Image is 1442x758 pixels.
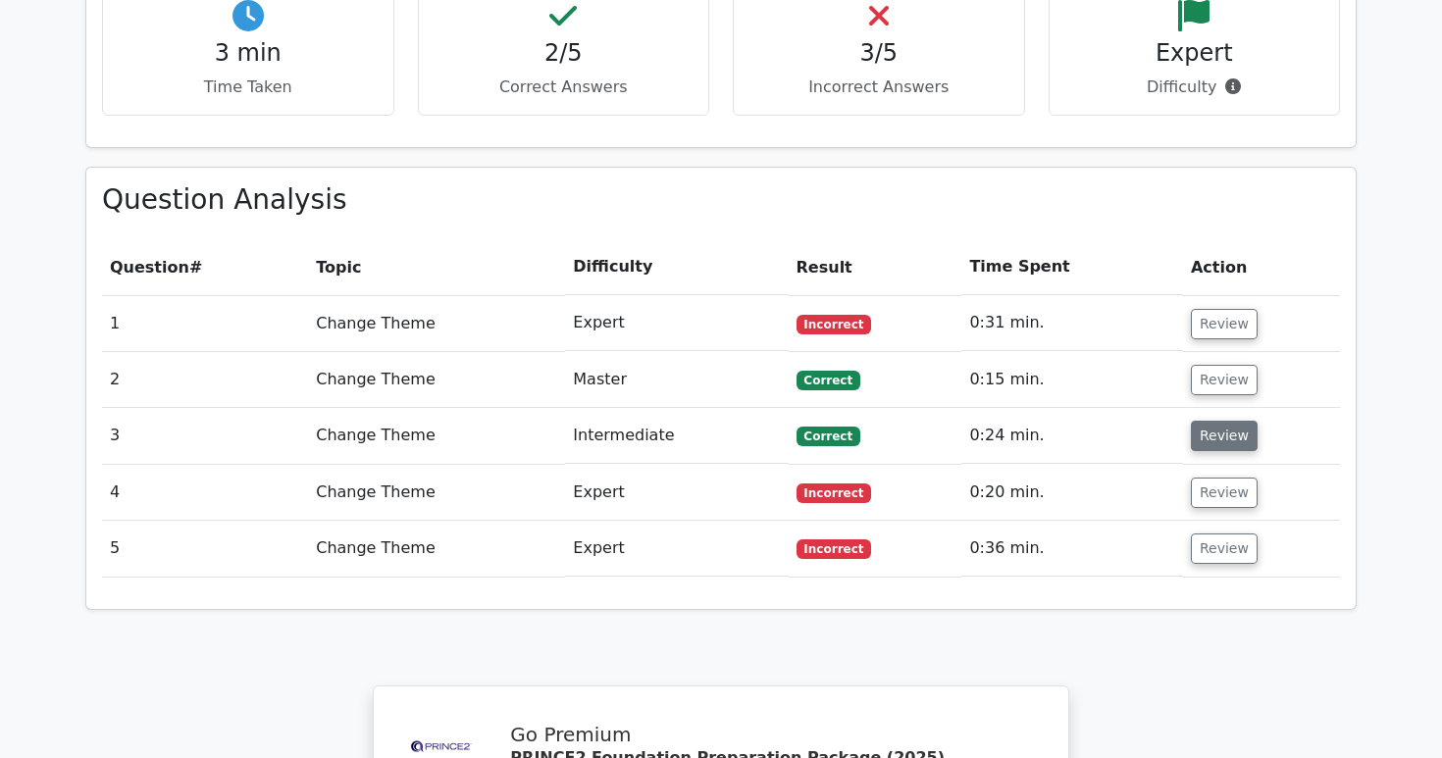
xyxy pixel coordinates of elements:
[565,465,788,521] td: Expert
[308,239,565,295] th: Topic
[435,76,694,99] p: Correct Answers
[102,408,308,464] td: 3
[1191,365,1258,395] button: Review
[797,427,860,446] span: Correct
[102,239,308,295] th: #
[797,539,872,559] span: Incorrect
[961,239,1183,295] th: Time Spent
[1191,478,1258,508] button: Review
[1065,39,1324,68] h4: Expert
[961,408,1183,464] td: 0:24 min.
[308,408,565,464] td: Change Theme
[797,315,872,334] span: Incorrect
[102,183,1340,217] h3: Question Analysis
[308,521,565,577] td: Change Theme
[119,39,378,68] h4: 3 min
[961,295,1183,351] td: 0:31 min.
[1191,421,1258,451] button: Review
[102,465,308,521] td: 4
[102,521,308,577] td: 5
[797,483,872,503] span: Incorrect
[1191,533,1258,564] button: Review
[308,352,565,408] td: Change Theme
[1065,76,1324,99] p: Difficulty
[110,258,189,277] span: Question
[565,408,788,464] td: Intermediate
[961,352,1183,408] td: 0:15 min.
[749,39,1008,68] h4: 3/5
[435,39,694,68] h4: 2/5
[565,239,788,295] th: Difficulty
[749,76,1008,99] p: Incorrect Answers
[961,465,1183,521] td: 0:20 min.
[1191,309,1258,339] button: Review
[102,352,308,408] td: 2
[565,352,788,408] td: Master
[789,239,962,295] th: Result
[308,295,565,351] td: Change Theme
[308,465,565,521] td: Change Theme
[1183,239,1340,295] th: Action
[565,521,788,577] td: Expert
[102,295,308,351] td: 1
[565,295,788,351] td: Expert
[119,76,378,99] p: Time Taken
[797,371,860,390] span: Correct
[961,521,1183,577] td: 0:36 min.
